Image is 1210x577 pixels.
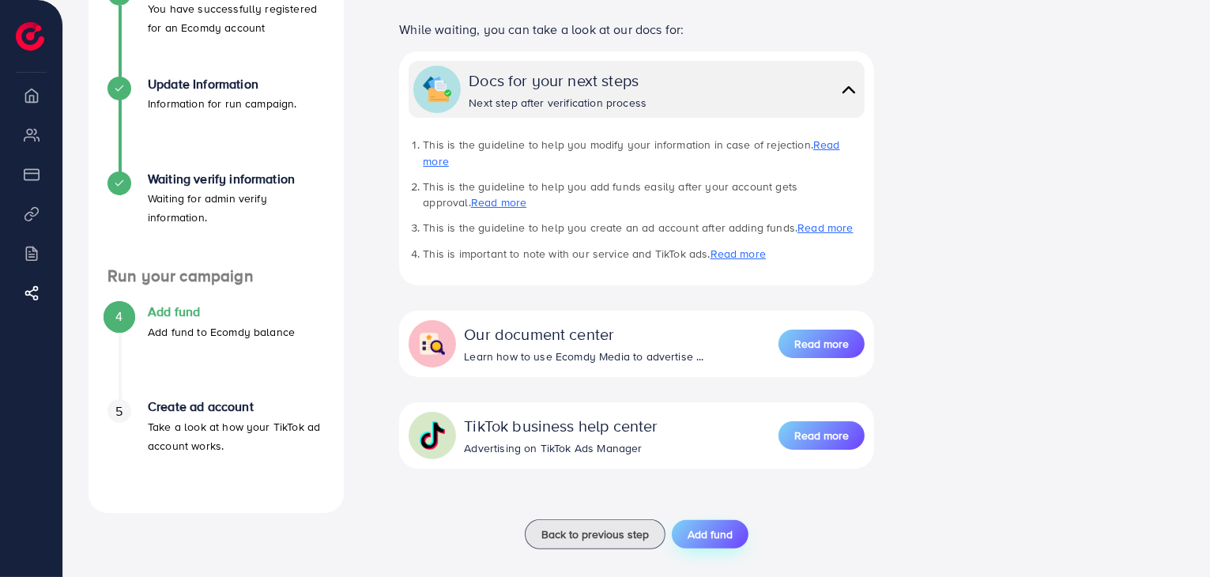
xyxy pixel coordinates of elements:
img: collapse [838,78,860,101]
iframe: Chat [1143,506,1198,565]
img: collapse [418,330,447,358]
li: This is the guideline to help you create an ad account after adding funds. [423,220,864,236]
div: Advertising on TikTok Ads Manager [464,440,658,456]
p: Take a look at how your TikTok ad account works. [148,417,325,455]
li: This is the guideline to help you modify your information in case of rejection. [423,137,864,169]
h4: Create ad account [148,399,325,414]
img: collapse [418,421,447,450]
div: Learn how to use Ecomdy Media to advertise ... [464,349,703,364]
p: Information for run campaign. [148,94,297,113]
li: This is important to note with our service and TikTok ads. [423,246,864,262]
li: Waiting verify information [89,172,344,266]
button: Read more [778,421,865,450]
a: Read more [778,420,865,451]
img: collapse [423,75,451,104]
p: While waiting, you can take a look at our docs for: [399,20,873,39]
span: Read more [794,428,849,443]
div: Docs for your next steps [469,69,646,92]
a: Read more [471,194,526,210]
h4: Waiting verify information [148,172,325,187]
li: Create ad account [89,399,344,494]
li: This is the guideline to help you add funds easily after your account gets approval. [423,179,864,211]
div: Our document center [464,322,703,345]
button: Back to previous step [525,519,665,549]
button: Add fund [672,520,748,549]
h4: Run your campaign [89,266,344,286]
li: Add fund [89,304,344,399]
span: Read more [794,336,849,352]
h4: Add fund [148,304,295,319]
img: logo [16,22,44,51]
li: Update Information [89,77,344,172]
span: 5 [115,402,123,420]
div: TikTok business help center [464,414,658,437]
button: Read more [778,330,865,358]
p: Add fund to Ecomdy balance [148,322,295,341]
span: Add fund [688,526,733,542]
a: Read more [778,328,865,360]
span: Back to previous step [541,526,649,542]
p: Waiting for admin verify information. [148,189,325,227]
a: Read more [797,220,853,236]
div: Next step after verification process [469,95,646,111]
h4: Update Information [148,77,297,92]
span: 4 [115,307,123,326]
a: Read more [423,137,839,168]
a: Read more [711,246,766,262]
